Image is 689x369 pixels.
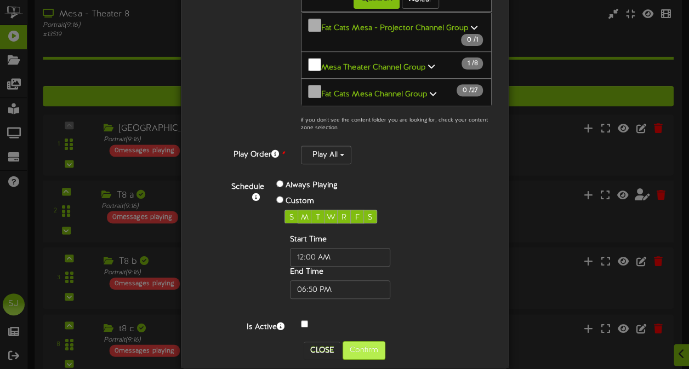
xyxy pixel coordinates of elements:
label: Always Playing [286,180,338,191]
label: End Time [290,267,323,278]
button: Mesa Theater Channel Group 1 /8 [301,51,492,79]
span: / 27 [457,84,483,96]
span: 0 [462,87,469,94]
span: 0 [466,36,473,44]
b: Fat Cats Mesa - Projector Channel Group [321,24,468,32]
button: Fat Cats Mesa Channel Group 0 /27 [301,78,492,106]
b: Fat Cats Mesa Channel Group [321,90,427,99]
span: / 1 [461,34,483,46]
span: T [316,214,320,222]
label: Start Time [290,234,327,245]
button: Fat Cats Mesa - Projector Channel Group 0 /1 [301,12,492,52]
span: R [341,214,346,222]
label: Play Order [189,146,293,160]
span: S [289,214,294,222]
label: Custom [286,196,314,207]
b: Mesa Theater Channel Group [321,63,425,71]
span: / 8 [462,57,483,70]
span: M [301,214,309,222]
span: 1 [467,60,471,67]
button: Play All [301,146,351,164]
span: S [368,214,372,222]
label: Is Active [189,318,293,333]
span: W [327,214,335,222]
span: F [355,214,360,222]
button: Confirm [343,341,385,360]
button: Close [304,342,340,359]
b: Schedule [231,183,264,191]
